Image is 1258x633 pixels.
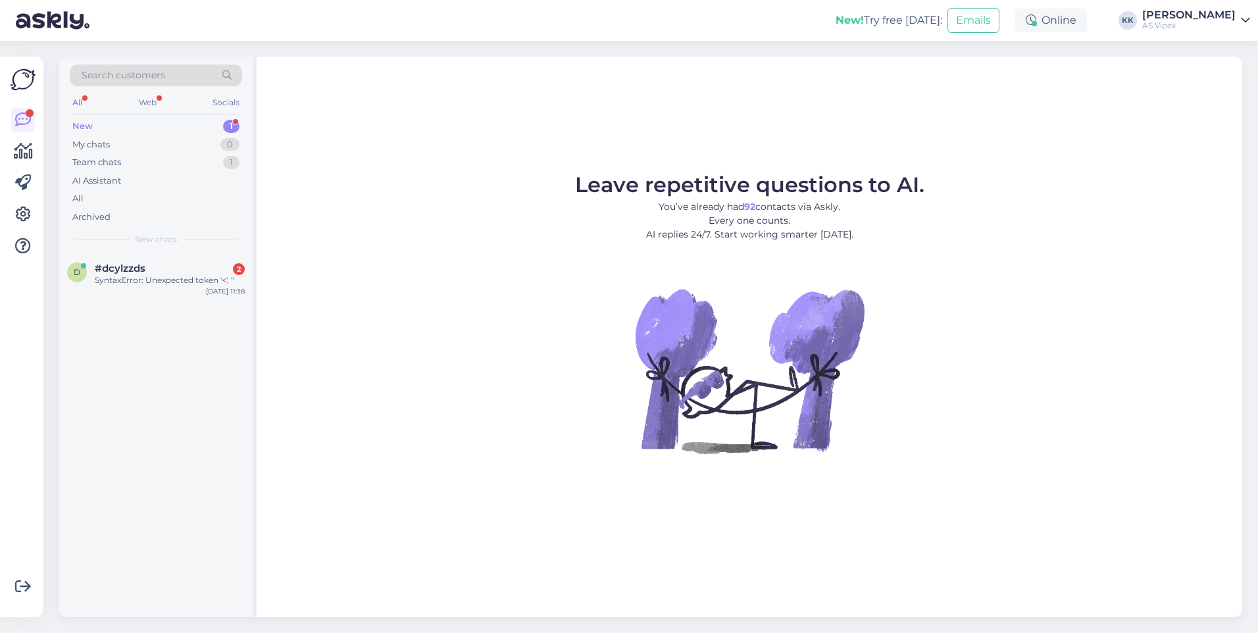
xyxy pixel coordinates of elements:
[95,263,145,274] span: #dcylzzds
[1142,10,1236,20] div: [PERSON_NAME]
[72,156,121,169] div: Team chats
[223,156,239,169] div: 1
[744,201,755,213] b: 92
[575,172,924,197] span: Leave repetitive questions to AI.
[223,120,239,133] div: 1
[82,68,165,82] span: Search customers
[135,234,177,245] span: New chats
[1015,9,1087,32] div: Online
[136,94,159,111] div: Web
[72,138,110,151] div: My chats
[1142,10,1250,31] a: [PERSON_NAME]AS Vipex
[95,274,245,286] div: SyntaxError: Unexpected token '<', "
[72,174,121,188] div: AI Assistant
[72,120,93,133] div: New
[72,192,84,205] div: All
[206,286,245,296] div: [DATE] 11:38
[11,67,36,92] img: Askly Logo
[210,94,242,111] div: Socials
[72,211,111,224] div: Archived
[74,267,80,277] span: d
[220,138,239,151] div: 0
[947,8,999,33] button: Emails
[233,263,245,275] div: 2
[1119,11,1137,30] div: KK
[575,200,924,241] p: You’ve already had contacts via Askly. Every one counts. AI replies 24/7. Start working smarter [...
[1142,20,1236,31] div: AS Vipex
[631,252,868,489] img: No Chat active
[70,94,85,111] div: All
[836,14,864,26] b: New!
[836,13,942,28] div: Try free [DATE]:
